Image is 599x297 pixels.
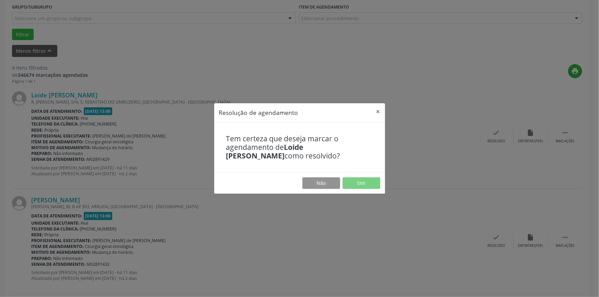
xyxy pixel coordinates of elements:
button: Não [302,177,340,189]
button: Close [371,103,385,120]
h5: Resolução de agendamento [219,108,298,117]
h4: Tem certeza que deseja marcar o agendamento de como resolvido? [226,134,373,161]
button: Sim [343,177,380,189]
b: Loide [PERSON_NAME] [226,142,303,161]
